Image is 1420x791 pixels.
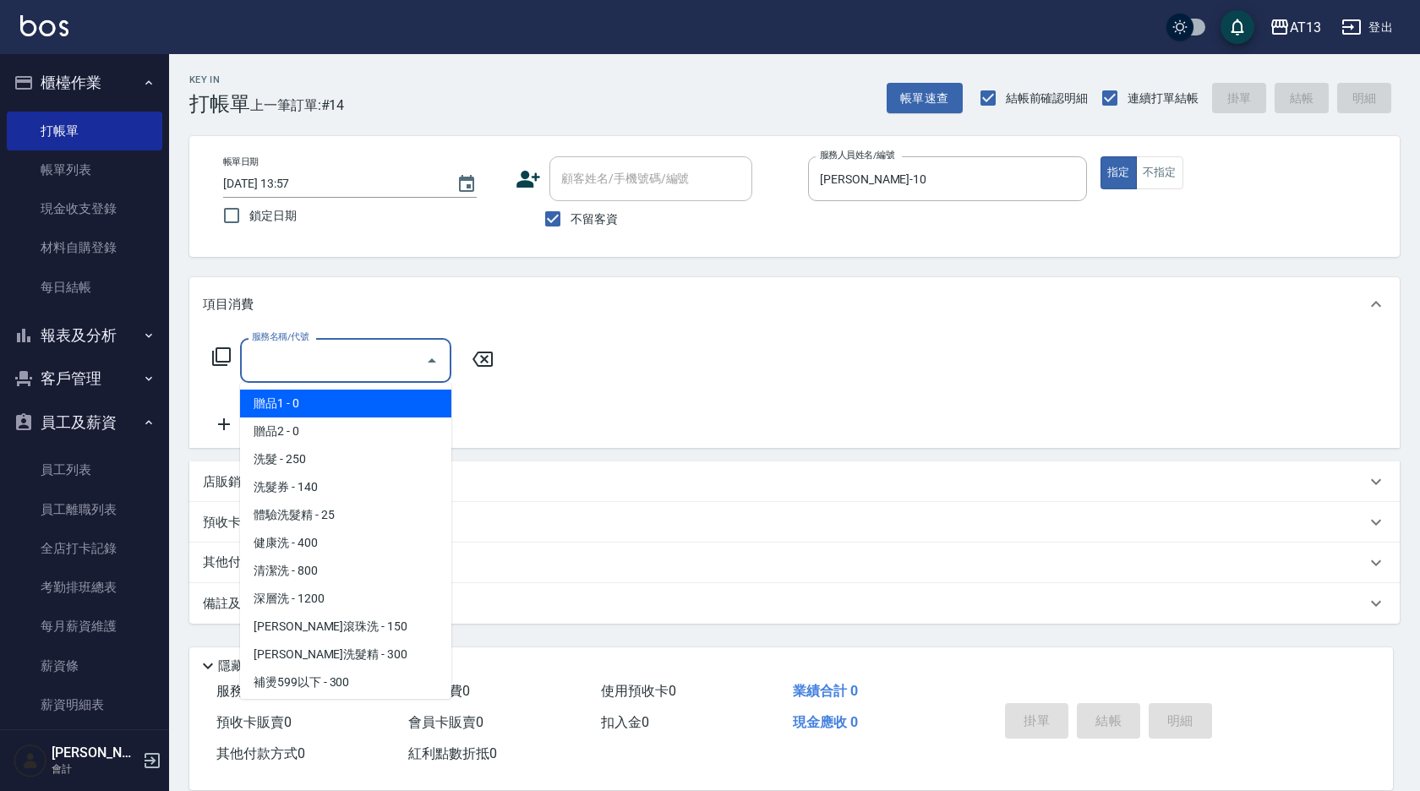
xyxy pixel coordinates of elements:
h2: Key In [189,74,250,85]
span: 服務消費 0 [216,683,278,699]
button: Close [418,347,445,374]
div: 項目消費 [189,277,1400,331]
span: 鎖定日期 [249,207,297,225]
a: 打帳單 [7,112,162,150]
a: 薪資轉帳明細 [7,724,162,763]
a: 薪資明細表 [7,685,162,724]
a: 員工列表 [7,450,162,489]
div: AT13 [1290,17,1321,38]
span: 贈品1 - 0 [240,390,451,417]
button: 櫃檯作業 [7,61,162,105]
span: 業績合計 0 [793,683,858,699]
p: 預收卡販賣 [203,514,266,532]
button: 登出 [1335,12,1400,43]
a: 考勤排班總表 [7,568,162,607]
a: 員工離職列表 [7,490,162,529]
label: 服務人員姓名/編號 [820,149,894,161]
span: 結帳前確認明細 [1006,90,1089,107]
span: 贈品2 - 0 [240,417,451,445]
a: 薪資條 [7,646,162,685]
p: 店販銷售 [203,473,254,491]
div: 其他付款方式 [189,543,1400,583]
span: 其他付款方式 0 [216,745,305,761]
img: Person [14,744,47,777]
button: AT13 [1263,10,1328,45]
span: 憑券離子燙.冷燙600-1198 - 1000 [240,696,451,724]
span: 體驗洗髮精 - 25 [240,501,451,529]
div: 店販銷售 [189,461,1400,502]
button: 不指定 [1136,156,1183,189]
span: 深層洗 - 1200 [240,585,451,613]
label: 帳單日期 [223,155,259,168]
span: 不留客資 [571,210,618,228]
span: 扣入金 0 [601,714,649,730]
a: 每日結帳 [7,268,162,307]
div: 備註及來源 [189,583,1400,624]
span: 紅利點數折抵 0 [408,745,497,761]
p: 其他付款方式 [203,554,287,572]
span: 現金應收 0 [793,714,858,730]
a: 帳單列表 [7,150,162,189]
span: 補燙599以下 - 300 [240,668,451,696]
input: YYYY/MM/DD hh:mm [223,170,440,198]
span: 洗髮 - 250 [240,445,451,473]
a: 全店打卡記錄 [7,529,162,568]
span: 預收卡販賣 0 [216,714,292,730]
label: 服務名稱/代號 [252,330,309,343]
span: [PERSON_NAME]滾珠洗 - 150 [240,613,451,641]
p: 備註及來源 [203,595,266,613]
span: 健康洗 - 400 [240,529,451,557]
button: 指定 [1100,156,1137,189]
span: 清潔洗 - 800 [240,557,451,585]
button: 客戶管理 [7,357,162,401]
div: 預收卡販賣 [189,502,1400,543]
span: 洗髮券 - 140 [240,473,451,501]
button: 報表及分析 [7,314,162,357]
span: [PERSON_NAME]洗髮精 - 300 [240,641,451,668]
span: 連續打單結帳 [1128,90,1199,107]
a: 現金收支登錄 [7,189,162,228]
p: 項目消費 [203,296,254,314]
button: 員工及薪資 [7,401,162,445]
a: 材料自購登錄 [7,228,162,267]
h3: 打帳單 [189,92,250,116]
p: 會計 [52,761,138,777]
button: save [1221,10,1254,44]
p: 隱藏業績明細 [218,657,294,675]
span: 上一筆訂單:#14 [250,95,345,116]
button: Choose date, selected date is 2025-10-06 [446,164,487,205]
img: Logo [20,15,68,36]
span: 使用預收卡 0 [601,683,676,699]
a: 每月薪資維護 [7,607,162,646]
button: 帳單速查 [887,83,963,114]
h5: [PERSON_NAME] [52,745,138,761]
span: 會員卡販賣 0 [408,714,483,730]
